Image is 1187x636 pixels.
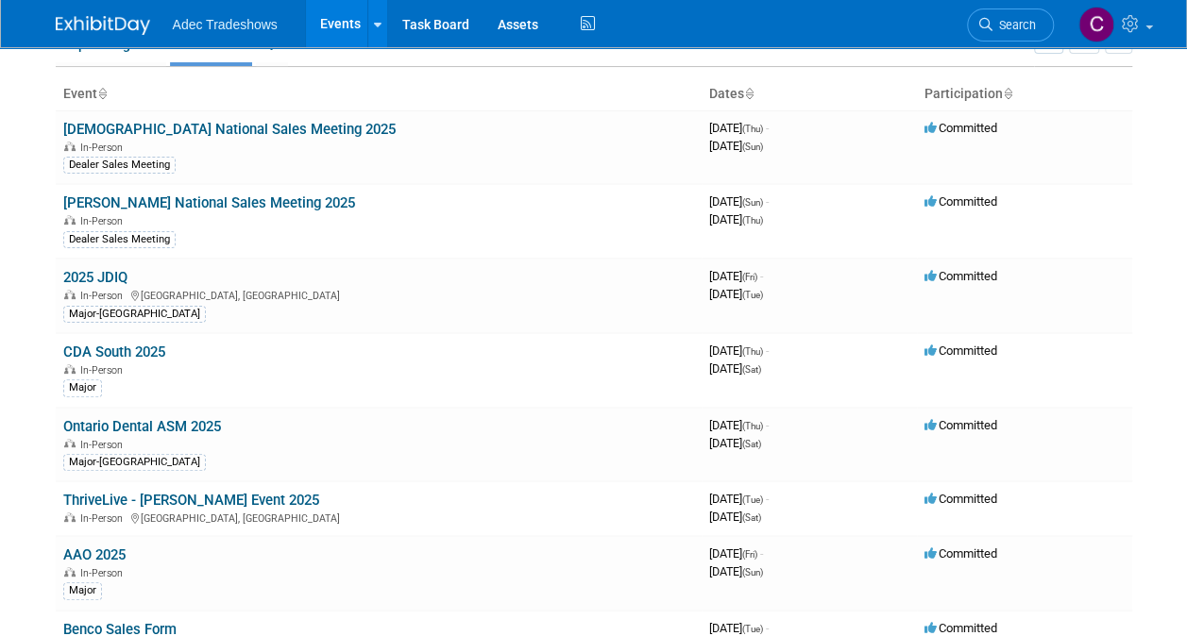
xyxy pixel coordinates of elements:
[1003,86,1012,101] a: Sort by Participation Type
[80,512,128,525] span: In-Person
[80,567,128,579] span: In-Person
[924,121,997,135] span: Committed
[766,194,769,209] span: -
[766,621,769,635] span: -
[63,194,355,211] a: [PERSON_NAME] National Sales Meeting 2025
[924,492,997,506] span: Committed
[63,546,126,563] a: AAO 2025
[709,621,769,635] span: [DATE]
[742,494,763,505] span: (Tue)
[709,361,761,376] span: [DATE]
[742,142,763,152] span: (Sun)
[924,269,997,283] span: Committed
[63,454,206,471] div: Major-[GEOGRAPHIC_DATA]
[64,567,76,577] img: In-Person Event
[742,549,757,560] span: (Fri)
[63,582,102,599] div: Major
[1078,7,1114,42] img: Carol Schmidlin
[709,269,763,283] span: [DATE]
[742,439,761,449] span: (Sat)
[766,418,769,432] span: -
[63,231,176,248] div: Dealer Sales Meeting
[742,124,763,134] span: (Thu)
[63,379,102,396] div: Major
[742,346,763,357] span: (Thu)
[702,78,917,110] th: Dates
[924,621,997,635] span: Committed
[80,439,128,451] span: In-Person
[742,272,757,282] span: (Fri)
[64,215,76,225] img: In-Person Event
[709,287,763,301] span: [DATE]
[760,546,763,561] span: -
[709,139,763,153] span: [DATE]
[64,512,76,522] img: In-Person Event
[917,78,1132,110] th: Participation
[744,86,754,101] a: Sort by Start Date
[63,510,694,525] div: [GEOGRAPHIC_DATA], [GEOGRAPHIC_DATA]
[97,86,107,101] a: Sort by Event Name
[63,306,206,323] div: Major-[GEOGRAPHIC_DATA]
[64,142,76,151] img: In-Person Event
[709,194,769,209] span: [DATE]
[80,142,128,154] span: In-Person
[80,290,128,302] span: In-Person
[63,287,694,302] div: [GEOGRAPHIC_DATA], [GEOGRAPHIC_DATA]
[709,418,769,432] span: [DATE]
[742,364,761,375] span: (Sat)
[80,364,128,377] span: In-Person
[173,17,278,32] span: Adec Tradeshows
[63,121,396,138] a: [DEMOGRAPHIC_DATA] National Sales Meeting 2025
[63,343,165,360] a: CDA South 2025
[709,121,769,135] span: [DATE]
[64,364,76,374] img: In-Person Event
[742,421,763,431] span: (Thu)
[924,418,997,432] span: Committed
[709,492,769,506] span: [DATE]
[742,215,763,226] span: (Thu)
[924,546,997,561] span: Committed
[80,215,128,227] span: In-Person
[63,157,176,174] div: Dealer Sales Meeting
[742,624,763,634] span: (Tue)
[709,546,763,561] span: [DATE]
[64,439,76,448] img: In-Person Event
[924,343,997,358] span: Committed
[56,78,702,110] th: Event
[709,510,761,524] span: [DATE]
[742,512,761,523] span: (Sat)
[742,290,763,300] span: (Tue)
[709,212,763,226] span: [DATE]
[967,8,1054,42] a: Search
[992,18,1036,32] span: Search
[709,343,769,358] span: [DATE]
[64,290,76,299] img: In-Person Event
[709,436,761,450] span: [DATE]
[63,492,319,509] a: ThriveLive - [PERSON_NAME] Event 2025
[766,121,769,135] span: -
[56,16,150,35] img: ExhibitDay
[63,269,127,286] a: 2025 JDIQ
[766,343,769,358] span: -
[742,197,763,208] span: (Sun)
[709,564,763,578] span: [DATE]
[766,492,769,506] span: -
[760,269,763,283] span: -
[924,194,997,209] span: Committed
[63,418,221,435] a: Ontario Dental ASM 2025
[742,567,763,577] span: (Sun)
